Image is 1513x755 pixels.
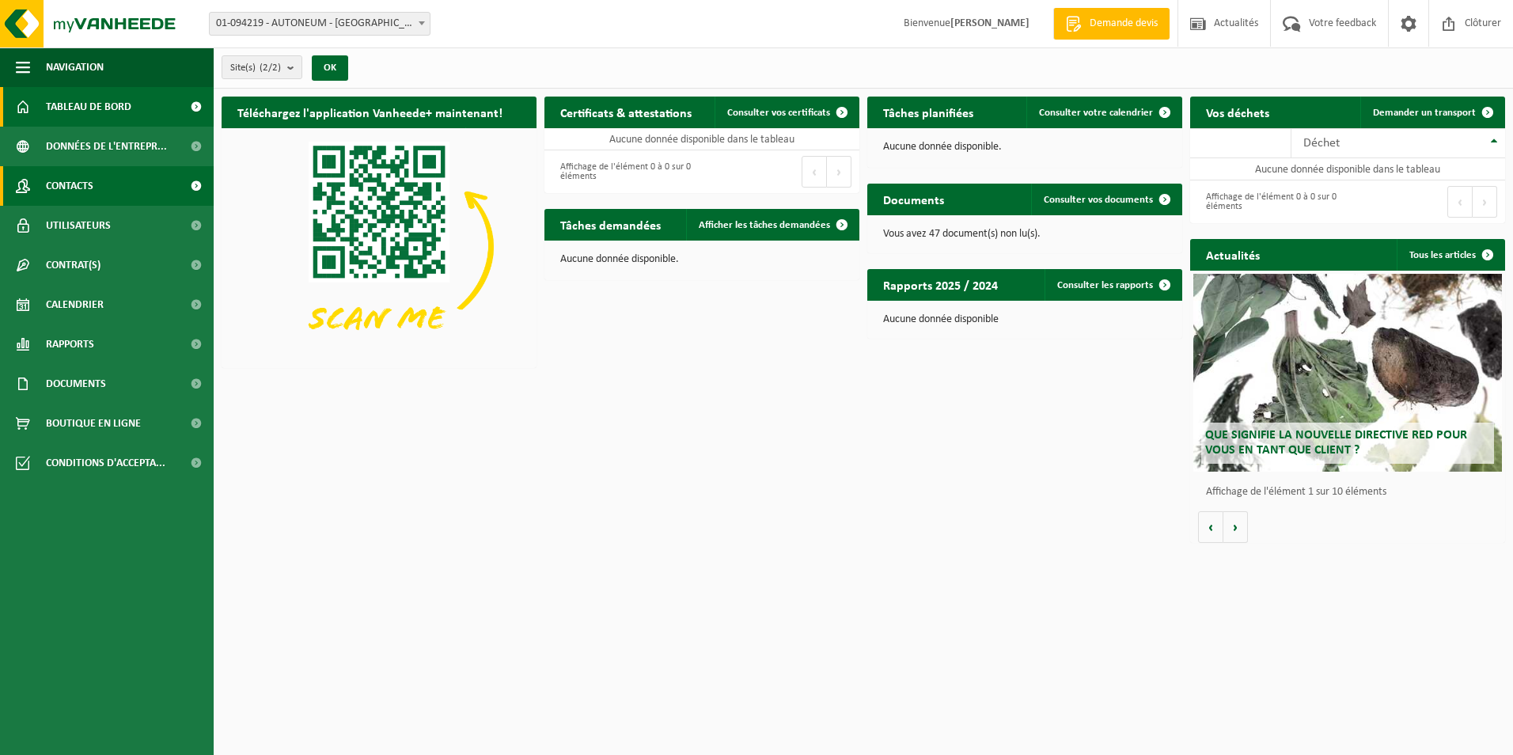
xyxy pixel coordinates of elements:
div: Affichage de l'élément 0 à 0 sur 0 éléments [1198,184,1340,219]
a: Tous les articles [1397,239,1504,271]
span: Contacts [46,166,93,206]
h2: Certificats & attestations [544,97,707,127]
a: Consulter votre calendrier [1026,97,1181,128]
h2: Tâches planifiées [867,97,989,127]
button: Previous [1447,186,1473,218]
button: Next [1473,186,1497,218]
a: Demande devis [1053,8,1170,40]
button: Volgende [1223,511,1248,543]
p: Affichage de l'élément 1 sur 10 éléments [1206,487,1497,498]
button: OK [312,55,348,81]
span: Tableau de bord [46,87,131,127]
span: Conditions d'accepta... [46,443,165,483]
span: Calendrier [46,285,104,324]
h2: Tâches demandées [544,209,677,240]
a: Demander un transport [1360,97,1504,128]
span: Demande devis [1086,16,1162,32]
a: Consulter vos certificats [715,97,858,128]
p: Vous avez 47 document(s) non lu(s). [883,229,1166,240]
a: Consulter les rapports [1045,269,1181,301]
span: Navigation [46,47,104,87]
strong: [PERSON_NAME] [950,17,1030,29]
span: Rapports [46,324,94,364]
span: Consulter vos documents [1044,195,1153,205]
p: Aucune donnée disponible. [883,142,1166,153]
count: (2/2) [260,63,281,73]
a: Que signifie la nouvelle directive RED pour vous en tant que client ? [1193,274,1502,472]
span: Données de l'entrepr... [46,127,167,166]
a: Consulter vos documents [1031,184,1181,215]
button: Previous [802,156,827,188]
button: Vorige [1198,511,1223,543]
span: Site(s) [230,56,281,80]
span: Contrat(s) [46,245,100,285]
td: Aucune donnée disponible dans le tableau [544,128,859,150]
p: Aucune donnée disponible. [560,254,844,265]
span: Afficher les tâches demandées [699,220,830,230]
a: Afficher les tâches demandées [686,209,858,241]
button: Site(s)(2/2) [222,55,302,79]
td: Aucune donnée disponible dans le tableau [1190,158,1505,180]
span: Déchet [1303,137,1340,150]
span: 01-094219 - AUTONEUM - AUBERGENVILLE [209,12,430,36]
h2: Vos déchets [1190,97,1285,127]
p: Aucune donnée disponible [883,314,1166,325]
h2: Téléchargez l'application Vanheede+ maintenant! [222,97,518,127]
h2: Rapports 2025 / 2024 [867,269,1014,300]
span: Utilisateurs [46,206,111,245]
span: Que signifie la nouvelle directive RED pour vous en tant que client ? [1205,429,1467,457]
span: Boutique en ligne [46,404,141,443]
span: Demander un transport [1373,108,1476,118]
h2: Actualités [1190,239,1276,270]
h2: Documents [867,184,960,214]
span: Consulter vos certificats [727,108,830,118]
img: Download de VHEPlus App [222,128,537,365]
span: 01-094219 - AUTONEUM - AUBERGENVILLE [210,13,430,35]
span: Consulter votre calendrier [1039,108,1153,118]
span: Documents [46,364,106,404]
button: Next [827,156,851,188]
div: Affichage de l'élément 0 à 0 sur 0 éléments [552,154,694,189]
